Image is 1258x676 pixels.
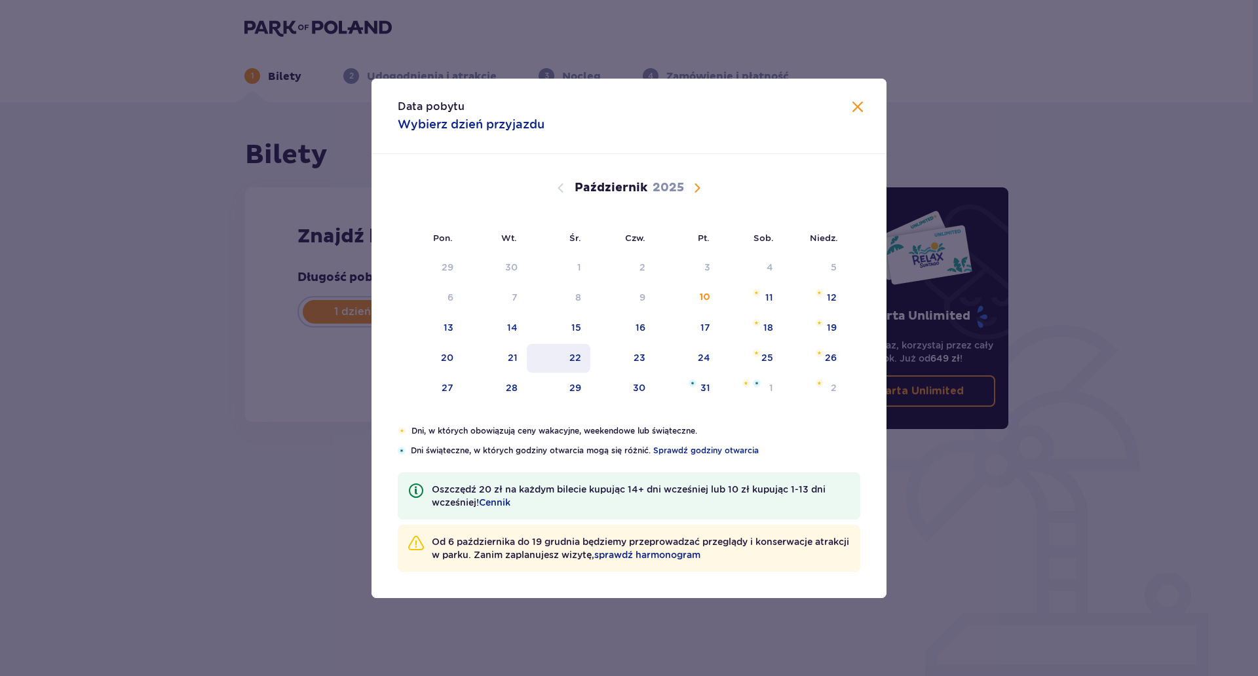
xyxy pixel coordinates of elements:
td: środa, 15 października 2025 [527,314,590,343]
div: 8 [575,291,581,304]
div: 15 [571,321,581,334]
td: poniedziałek, 13 października 2025 [398,314,463,343]
div: 25 [761,351,773,364]
small: Wt. [501,233,517,243]
div: 27 [442,381,453,394]
a: Cennik [479,496,510,509]
td: sobota, 18 października 2025 [719,314,783,343]
button: Następny miesiąc [689,180,705,196]
div: 13 [444,321,453,334]
img: Pomarańczowa gwiazdka [815,289,824,297]
td: Data niedostępna. środa, 8 października 2025 [527,284,590,312]
p: Dni świąteczne, w których godziny otwarcia mogą się różnić. [411,445,860,457]
div: 7 [512,291,518,304]
div: 6 [448,291,453,304]
div: 31 [700,381,710,394]
td: niedziela, 19 października 2025 [782,314,846,343]
button: Poprzedni miesiąc [553,180,569,196]
div: 2 [831,381,837,394]
small: Pon. [433,233,453,243]
img: Niebieska gwiazdka [689,379,696,387]
img: Pomarańczowa gwiazdka [752,289,761,297]
td: Data niedostępna. wtorek, 7 października 2025 [463,284,527,312]
p: 2025 [653,180,684,196]
div: 29 [569,381,581,394]
p: Wybierz dzień przyjazdu [398,117,544,132]
td: sobota, 11 października 2025 [719,284,783,312]
div: 9 [639,291,645,304]
div: 26 [825,351,837,364]
div: 3 [704,261,710,274]
div: 24 [698,351,710,364]
div: 16 [636,321,645,334]
td: Data niedostępna. poniedziałek, 29 września 2025 [398,254,463,282]
td: środa, 22 października 2025 [527,344,590,373]
div: 10 [700,291,710,304]
img: Pomarańczowa gwiazdka [742,379,750,387]
div: 14 [507,321,518,334]
p: Oszczędź 20 zł na każdym bilecie kupując 14+ dni wcześniej lub 10 zł kupując 1-13 dni wcześniej! [432,483,850,509]
td: wtorek, 21 października 2025 [463,344,527,373]
p: Data pobytu [398,100,465,114]
small: Pt. [698,233,710,243]
td: czwartek, 16 października 2025 [590,314,655,343]
td: Data niedostępna. sobota, 4 października 2025 [719,254,783,282]
td: niedziela, 12 października 2025 [782,284,846,312]
td: piątek, 10 października 2025 [655,284,719,312]
img: Pomarańczowa gwiazdka [752,349,761,357]
div: 5 [831,261,837,274]
td: Data niedostępna. czwartek, 2 października 2025 [590,254,655,282]
p: Październik [575,180,647,196]
td: niedziela, 2 listopada 2025 [782,374,846,403]
p: Od 6 października do 19 grudnia będziemy przeprowadzać przeglądy i konserwacje atrakcji w parku. ... [432,535,850,561]
div: 2 [639,261,645,274]
img: Pomarańczowa gwiazdka [815,379,824,387]
img: Niebieska gwiazdka [398,447,406,455]
td: wtorek, 14 października 2025 [463,314,527,343]
td: piątek, 24 października 2025 [655,344,719,373]
a: Sprawdź godziny otwarcia [653,445,759,457]
div: 17 [700,321,710,334]
a: sprawdź harmonogram [594,548,700,561]
div: 1 [577,261,581,274]
div: 18 [763,321,773,334]
img: Niebieska gwiazdka [753,379,761,387]
td: środa, 29 października 2025 [527,374,590,403]
div: 30 [633,381,645,394]
small: Sob. [753,233,774,243]
div: 29 [442,261,453,274]
td: Data niedostępna. środa, 1 października 2025 [527,254,590,282]
img: Pomarańczowa gwiazdka [815,349,824,357]
div: 21 [508,351,518,364]
button: Zamknij [850,100,866,116]
div: 30 [505,261,518,274]
td: niedziela, 26 października 2025 [782,344,846,373]
small: Śr. [569,233,581,243]
div: 23 [634,351,645,364]
div: 28 [506,381,518,394]
small: Czw. [625,233,645,243]
div: 11 [765,291,773,304]
td: sobota, 25 października 2025 [719,344,783,373]
td: Data niedostępna. poniedziałek, 6 października 2025 [398,284,463,312]
div: 20 [441,351,453,364]
div: 4 [767,261,773,274]
div: 12 [827,291,837,304]
td: poniedziałek, 27 października 2025 [398,374,463,403]
td: Data niedostępna. piątek, 3 października 2025 [655,254,719,282]
td: czwartek, 30 października 2025 [590,374,655,403]
div: 19 [827,321,837,334]
td: sobota, 1 listopada 2025 [719,374,783,403]
td: czwartek, 23 października 2025 [590,344,655,373]
div: 22 [569,351,581,364]
img: Pomarańczowa gwiazdka [398,427,406,435]
td: piątek, 17 października 2025 [655,314,719,343]
td: poniedziałek, 20 października 2025 [398,344,463,373]
img: Pomarańczowa gwiazdka [752,319,761,327]
td: Data niedostępna. czwartek, 9 października 2025 [590,284,655,312]
small: Niedz. [810,233,838,243]
td: Data niedostępna. wtorek, 30 września 2025 [463,254,527,282]
td: piątek, 31 października 2025 [655,374,719,403]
